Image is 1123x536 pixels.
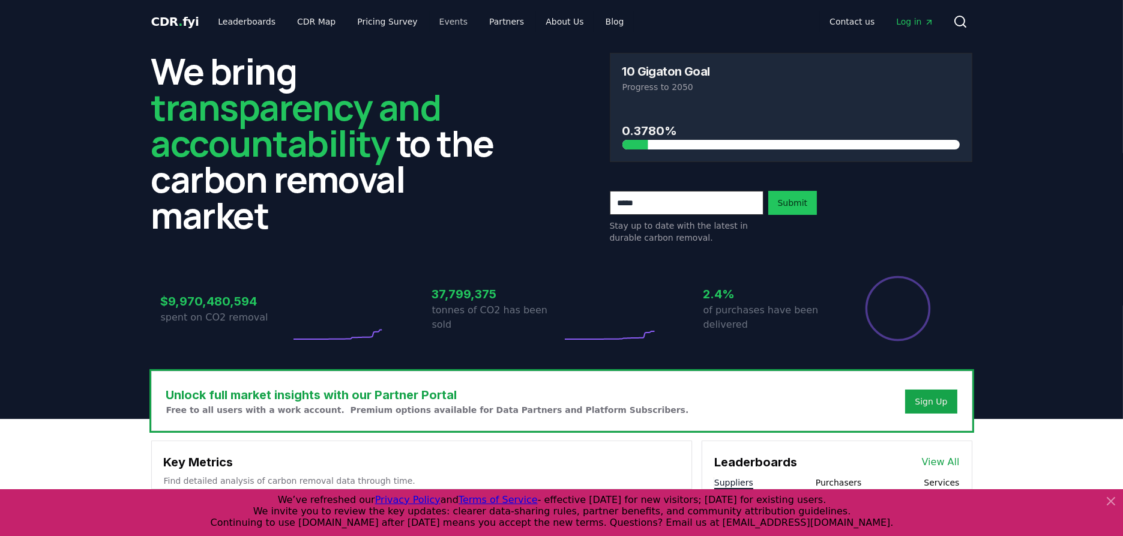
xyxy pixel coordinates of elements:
[348,11,427,32] a: Pricing Survey
[164,475,679,487] p: Find detailed analysis of carbon removal data through time.
[432,285,562,303] h3: 37,799,375
[887,11,943,32] a: Log in
[924,477,959,489] button: Services
[208,11,285,32] a: Leaderboards
[820,11,943,32] nav: Main
[703,285,833,303] h3: 2.4%
[161,310,291,325] p: spent on CO2 removal
[151,82,441,167] span: transparency and accountability
[864,275,932,342] div: Percentage of sales delivered
[816,477,862,489] button: Purchasers
[905,390,957,414] button: Sign Up
[208,11,633,32] nav: Main
[166,404,689,416] p: Free to all users with a work account. Premium options available for Data Partners and Platform S...
[768,191,817,215] button: Submit
[151,13,199,30] a: CDR.fyi
[915,396,947,408] a: Sign Up
[151,14,199,29] span: CDR fyi
[166,386,689,404] h3: Unlock full market insights with our Partner Portal
[161,292,291,310] h3: $9,970,480,594
[610,220,763,244] p: Stay up to date with the latest in durable carbon removal.
[432,303,562,332] p: tonnes of CO2 has been sold
[151,53,514,233] h2: We bring to the carbon removal market
[178,14,182,29] span: .
[622,81,960,93] p: Progress to 2050
[820,11,884,32] a: Contact us
[622,122,960,140] h3: 0.3780%
[288,11,345,32] a: CDR Map
[896,16,933,28] span: Log in
[480,11,534,32] a: Partners
[164,453,679,471] h3: Key Metrics
[622,65,710,77] h3: 10 Gigaton Goal
[703,303,833,332] p: of purchases have been delivered
[714,453,797,471] h3: Leaderboards
[596,11,634,32] a: Blog
[430,11,477,32] a: Events
[714,477,753,489] button: Suppliers
[922,455,960,469] a: View All
[536,11,593,32] a: About Us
